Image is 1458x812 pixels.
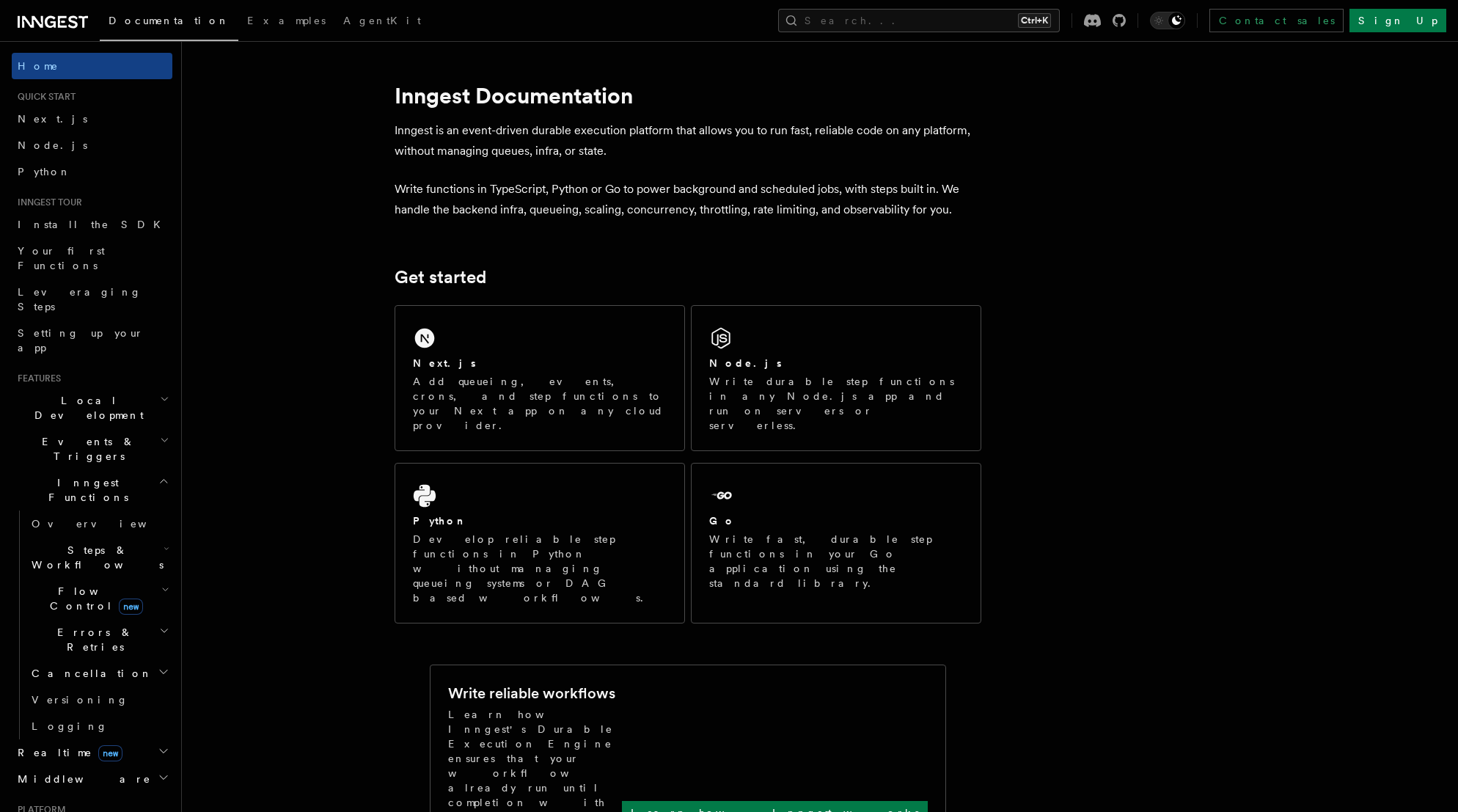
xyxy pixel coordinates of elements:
[1150,12,1185,29] button: Toggle dark mode
[343,15,421,26] span: AgentKit
[395,120,981,161] p: Inngest is an event-driven durable execution platform that allows you to run fast, reliable code ...
[334,4,430,40] a: AgentKit
[32,720,108,732] span: Logging
[691,463,981,623] a: GoWrite fast, durable step functions in your Go application using the standard library.
[26,584,161,613] span: Flow Control
[12,238,172,279] a: Your first Functions
[26,511,172,537] a: Overview
[12,772,151,786] span: Middleware
[26,619,172,660] button: Errors & Retries
[12,373,61,384] span: Features
[18,139,87,151] span: Node.js
[709,356,782,370] h2: Node.js
[778,9,1060,32] button: Search...Ctrl+K
[12,428,172,469] button: Events & Triggers
[1209,9,1344,32] a: Contact sales
[18,245,105,271] span: Your first Functions
[12,739,172,766] button: Realtimenew
[26,578,172,619] button: Flow Controlnew
[18,59,59,73] span: Home
[98,745,122,761] span: new
[12,197,82,208] span: Inngest tour
[26,713,172,739] a: Logging
[395,305,685,451] a: Next.jsAdd queueing, events, crons, and step functions to your Next app on any cloud provider.
[12,53,172,79] a: Home
[18,286,142,312] span: Leveraging Steps
[247,15,326,26] span: Examples
[395,179,981,220] p: Write functions in TypeScript, Python or Go to power background and scheduled jobs, with steps bu...
[18,327,144,354] span: Setting up your app
[26,687,172,713] a: Versioning
[448,683,615,703] h2: Write reliable workflows
[12,132,172,158] a: Node.js
[100,4,238,41] a: Documentation
[18,166,71,178] span: Python
[413,356,476,370] h2: Next.js
[395,82,981,109] h1: Inngest Documentation
[18,113,87,125] span: Next.js
[413,374,667,433] p: Add queueing, events, crons, and step functions to your Next app on any cloud provider.
[12,469,172,511] button: Inngest Functions
[12,511,172,739] div: Inngest Functions
[12,387,172,428] button: Local Development
[12,279,172,320] a: Leveraging Steps
[26,543,164,572] span: Steps & Workflows
[12,393,160,423] span: Local Development
[1018,13,1051,28] kbd: Ctrl+K
[12,91,76,103] span: Quick start
[238,4,334,40] a: Examples
[12,434,160,464] span: Events & Triggers
[395,463,685,623] a: PythonDevelop reliable step functions in Python without managing queueing systems or DAG based wo...
[12,320,172,361] a: Setting up your app
[26,666,153,681] span: Cancellation
[413,532,667,605] p: Develop reliable step functions in Python without managing queueing systems or DAG based workflows.
[119,599,143,615] span: new
[709,513,736,528] h2: Go
[709,532,963,590] p: Write fast, durable step functions in your Go application using the standard library.
[109,15,230,26] span: Documentation
[26,537,172,578] button: Steps & Workflows
[32,518,183,530] span: Overview
[691,305,981,451] a: Node.jsWrite durable step functions in any Node.js app and run on servers or serverless.
[1349,9,1446,32] a: Sign Up
[32,694,128,706] span: Versioning
[12,475,158,505] span: Inngest Functions
[709,374,963,433] p: Write durable step functions in any Node.js app and run on servers or serverless.
[12,106,172,132] a: Next.js
[413,513,467,528] h2: Python
[26,660,172,687] button: Cancellation
[12,158,172,185] a: Python
[26,625,159,654] span: Errors & Retries
[12,766,172,792] button: Middleware
[12,211,172,238] a: Install the SDK
[12,745,122,760] span: Realtime
[395,267,486,288] a: Get started
[18,219,169,230] span: Install the SDK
